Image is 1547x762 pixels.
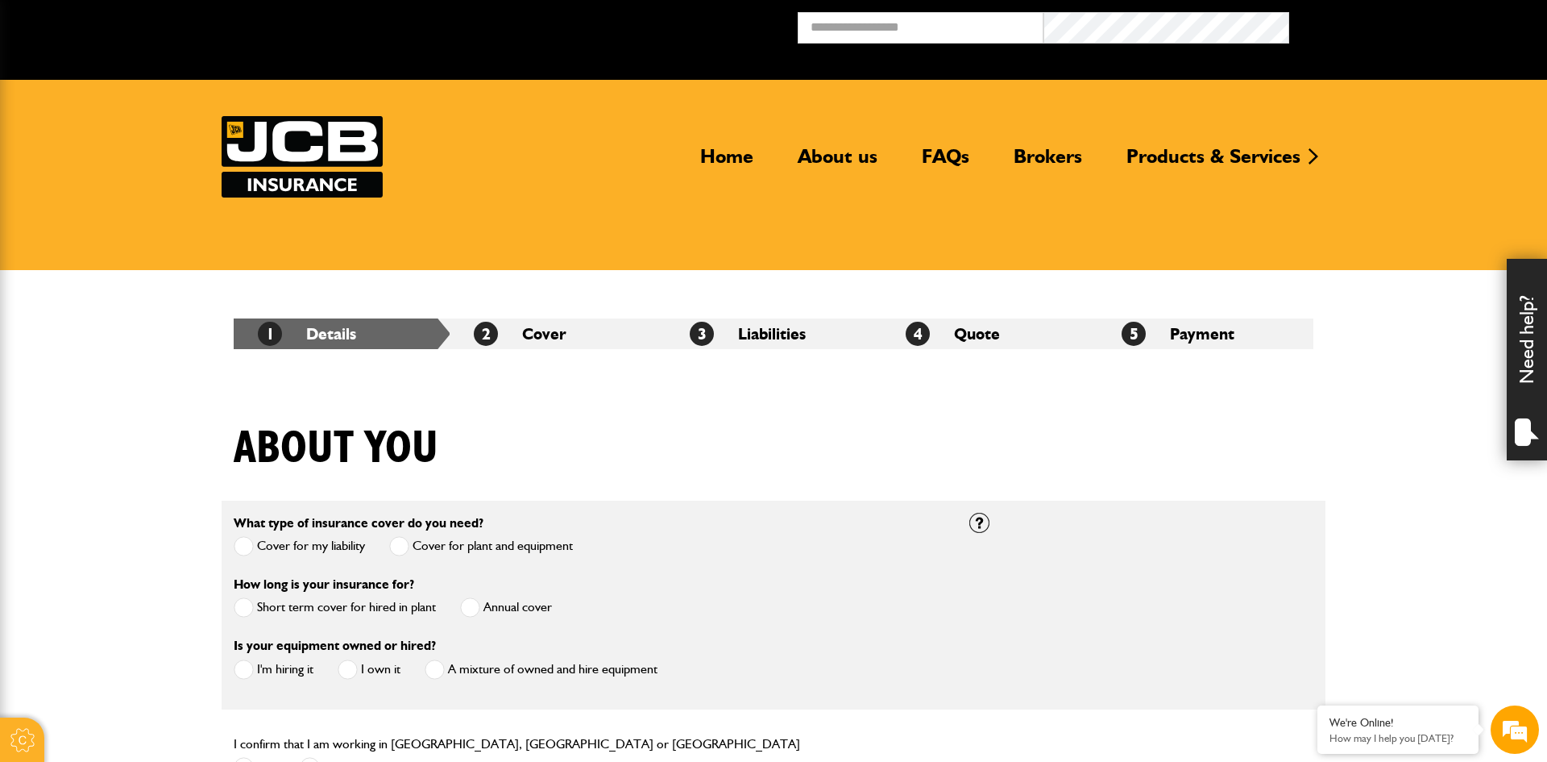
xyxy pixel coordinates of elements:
label: A mixture of owned and hire equipment [425,660,657,680]
label: Cover for plant and equipment [389,536,573,556]
li: Quote [881,319,1097,349]
div: Need help? [1507,259,1547,460]
li: Payment [1097,319,1313,349]
label: Is your equipment owned or hired? [234,639,436,652]
span: 4 [906,322,930,346]
a: Products & Services [1114,144,1313,181]
a: Brokers [1002,144,1094,181]
span: 1 [258,322,282,346]
li: Details [234,319,450,349]
a: FAQs [910,144,981,181]
label: Annual cover [460,598,552,618]
a: Home [688,144,765,181]
label: I own it [338,660,400,680]
label: I'm hiring it [234,660,313,680]
li: Cover [450,319,666,349]
label: Cover for my liability [234,536,365,556]
label: What type of insurance cover do you need? [234,517,483,530]
label: I confirm that I am working in [GEOGRAPHIC_DATA], [GEOGRAPHIC_DATA] or [GEOGRAPHIC_DATA] [234,738,800,751]
li: Liabilities [666,319,881,349]
img: JCB Insurance Services logo [222,116,383,198]
h1: About you [234,422,438,476]
button: Broker Login [1289,12,1535,37]
span: 3 [690,322,714,346]
p: How may I help you today? [1329,732,1466,744]
label: Short term cover for hired in plant [234,598,436,618]
div: We're Online! [1329,716,1466,730]
span: 5 [1122,322,1146,346]
a: About us [786,144,890,181]
label: How long is your insurance for? [234,578,414,591]
span: 2 [474,322,498,346]
a: JCB Insurance Services [222,116,383,198]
